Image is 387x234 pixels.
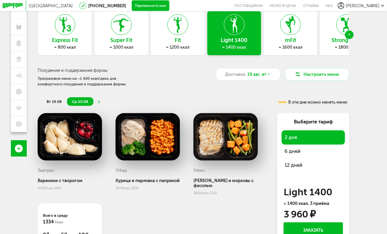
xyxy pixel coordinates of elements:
[194,178,269,188] div: [PERSON_NAME] и морковь с фасолью
[55,220,63,224] span: Ккал
[38,113,102,161] img: big_nORWZQnWLfGE2rXS.png
[122,186,131,190] span: Ккал,
[151,37,205,43] h3: Fit
[194,113,258,161] img: big_VBHRfAUirA70jfyW.png
[207,45,261,50] div: ≈ 1400 ккал
[88,3,126,8] a: [PHONE_NUMBER]
[194,168,205,173] h3: Ужин
[72,99,88,104] span: ср 20.08
[151,45,205,50] div: ≈ 1200 ккал
[29,3,73,8] span: [GEOGRAPHIC_DATA]
[200,191,209,195] span: Ккал,
[264,45,318,50] div: ≈ 1600 ккал
[43,213,97,226] div: Всего в среду
[226,71,246,78] span: Доставка:
[43,219,54,225] span: 1334
[285,134,298,140] span: 2 дня
[94,45,148,50] div: ≈ 1000 ккал
[282,118,345,125] div: Выберите тариф
[137,186,139,190] span: г
[346,3,380,8] span: [PERSON_NAME]
[278,100,347,104] div: В эти дни можно менять меню
[116,168,127,173] h3: Обед
[320,37,374,43] h3: Strong 1800
[285,162,303,168] span: 12 дней
[44,186,53,190] span: Ккал,
[38,76,142,87] div: Трехразовое меню на ~1 400 ккал/день для комфортного похудения и поддержания формы
[216,191,217,195] span: г
[285,148,301,154] span: 6 дней
[38,168,54,173] h3: Завтрак
[116,178,180,183] div: Курица и перловка с паприкой
[47,99,62,104] span: вт 19.08
[116,113,180,161] img: big_FxBMG84O23OZMs5i.png
[194,191,269,195] div: 388 376
[284,201,329,206] span: ≈ 1400 ккал, 3 приёма
[60,186,62,190] span: г
[38,186,102,190] div: 442 240
[284,210,315,218] div: 3 960 ₽
[284,188,343,196] h3: Light 1400
[38,178,102,183] div: Вареники с творогом
[116,186,180,190] div: 504 332
[38,68,205,73] h3: Похудение и поддержание формы
[38,37,92,43] h3: Express Fit
[345,30,354,39] div: Next slide
[207,37,261,43] h3: Light 1400
[264,37,318,43] h3: mFit
[38,45,92,50] div: ≈ 800 ккал
[94,37,148,43] h3: Super Fit
[285,68,349,81] button: Настроить меню
[132,0,169,11] button: Перезвоните мне
[320,45,374,50] div: ≈ 1800 ккал
[247,71,266,78] span: 19 авг, вт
